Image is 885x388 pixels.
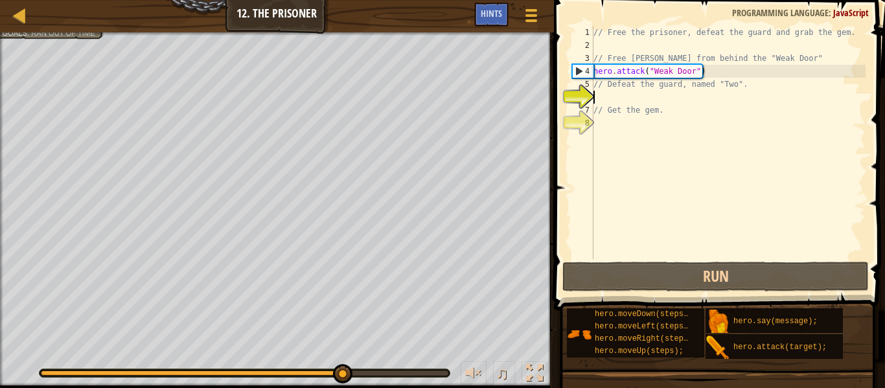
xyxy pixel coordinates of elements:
[706,336,730,360] img: portrait.png
[562,262,869,291] button: Run
[572,39,593,52] div: 2
[595,322,693,331] span: hero.moveLeft(steps);
[733,317,818,326] span: hero.say(message);
[572,117,593,130] div: 8
[522,361,547,388] button: Toggle fullscreen
[572,78,593,91] div: 5
[595,347,684,356] span: hero.moveUp(steps);
[481,7,502,19] span: Hints
[733,343,827,352] span: hero.attack(target);
[595,334,697,343] span: hero.moveRight(steps);
[572,91,593,104] div: 6
[572,26,593,39] div: 1
[706,310,730,334] img: portrait.png
[496,363,509,383] span: ♫
[573,65,593,78] div: 4
[829,6,833,19] span: :
[461,361,487,388] button: Adjust volume
[572,104,593,117] div: 7
[515,3,547,33] button: Show game menu
[572,52,593,65] div: 3
[833,6,869,19] span: JavaScript
[567,322,592,347] img: portrait.png
[732,6,829,19] span: Programming language
[595,310,693,319] span: hero.moveDown(steps);
[493,361,515,388] button: ♫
